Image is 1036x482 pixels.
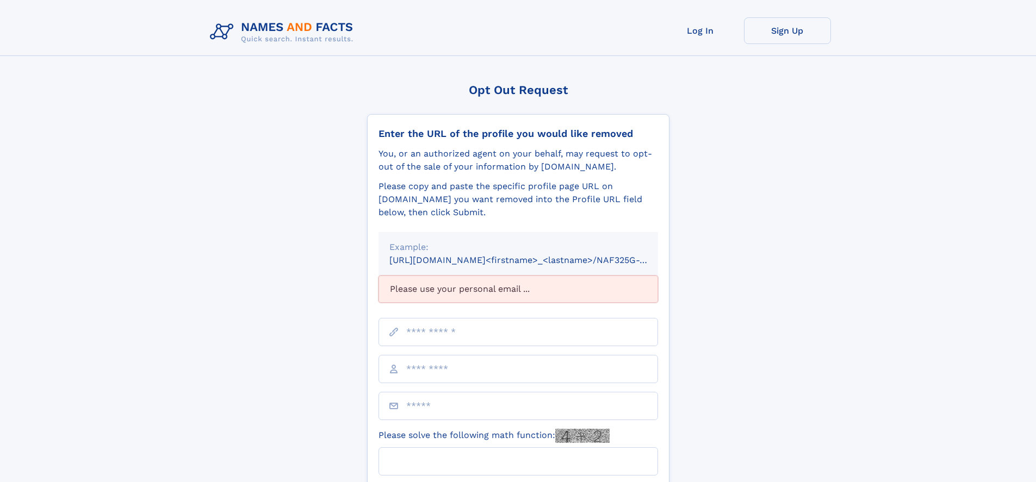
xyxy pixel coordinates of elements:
div: Opt Out Request [367,83,669,97]
label: Please solve the following math function: [379,429,610,443]
div: Please use your personal email ... [379,276,658,303]
div: Please copy and paste the specific profile page URL on [DOMAIN_NAME] you want removed into the Pr... [379,180,658,219]
div: Example: [389,241,647,254]
small: [URL][DOMAIN_NAME]<firstname>_<lastname>/NAF325G-xxxxxxxx [389,255,679,265]
a: Log In [657,17,744,44]
img: Logo Names and Facts [206,17,362,47]
div: You, or an authorized agent on your behalf, may request to opt-out of the sale of your informatio... [379,147,658,173]
div: Enter the URL of the profile you would like removed [379,128,658,140]
a: Sign Up [744,17,831,44]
